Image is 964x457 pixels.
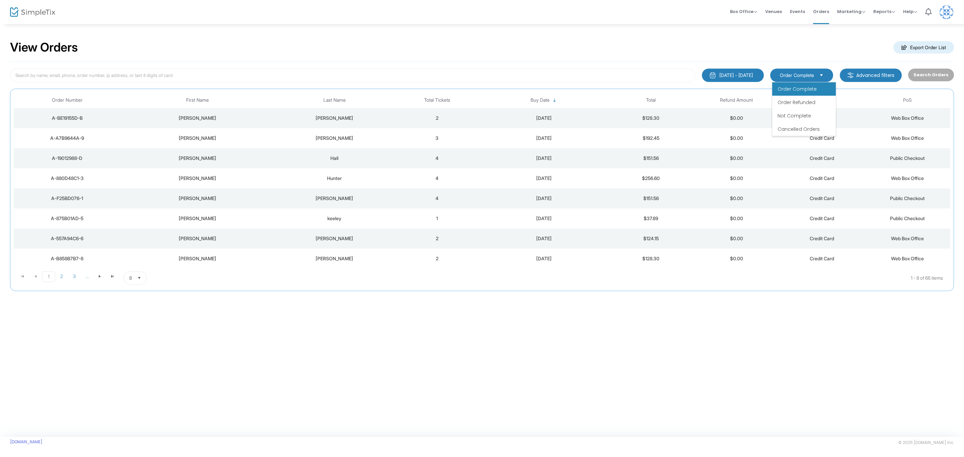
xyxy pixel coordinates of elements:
td: 4 [394,188,480,208]
span: Box Office [730,8,757,15]
span: 8 [129,275,132,281]
span: Go to the last page [110,274,115,279]
div: 8/11/2025 [482,135,607,142]
div: Joseph [122,195,273,202]
span: Web Box Office [891,115,924,121]
td: 3 [394,128,480,148]
td: $124.15 [608,229,694,249]
span: Credit Card [810,236,834,241]
td: $192.45 [608,128,694,148]
m-button: Export Order List [893,41,954,54]
span: Public Checkout [890,215,925,221]
div: 8/11/2025 [482,235,607,242]
span: Page 4 [81,271,93,281]
div: 8/11/2025 [482,195,607,202]
div: keeley [276,215,393,222]
span: © 2025 [DOMAIN_NAME] Inc. [898,440,954,445]
td: $256.60 [608,168,694,188]
span: Page 1 [42,271,55,282]
div: 8/11/2025 [482,175,607,182]
button: [DATE] - [DATE] [702,69,764,82]
span: Marketing [837,8,865,15]
td: $151.56 [608,188,694,208]
div: Kevin [122,175,273,182]
div: A-A7B9644A-9 [15,135,119,142]
td: $0.00 [694,188,779,208]
td: 1 [394,208,480,229]
div: Litherland [276,195,393,202]
td: $128.30 [608,249,694,269]
td: $0.00 [694,148,779,168]
div: A-880D48C1-3 [15,175,119,182]
button: Select [817,72,826,79]
div: Davis [276,255,393,262]
a: [DOMAIN_NAME] [10,439,43,445]
span: Web Box Office [891,256,924,261]
span: First Name [186,97,209,103]
div: A-BE19155D-B [15,115,119,121]
div: Hunter [276,175,393,182]
span: Credit Card [810,135,834,141]
span: Go to the next page [97,274,102,279]
div: A-B858B7B7-8 [15,255,119,262]
span: Cancelled Orders [778,126,820,132]
div: Rodney [122,235,273,242]
td: $0.00 [694,168,779,188]
div: Sanders [276,115,393,121]
m-button: Advanced filters [840,69,902,82]
span: Reports [873,8,895,15]
span: Order Refunded [778,99,815,106]
span: Web Box Office [891,175,924,181]
div: A-875B01AD-5 [15,215,119,222]
div: Smith [276,235,393,242]
span: Credit Card [810,195,834,201]
td: $0.00 [694,208,779,229]
span: Page 3 [68,271,81,281]
td: 4 [394,168,480,188]
img: filter [847,72,854,79]
span: Page 2 [55,271,68,281]
span: Orders [813,3,829,20]
span: Venues [765,3,782,20]
div: 8/11/2025 [482,255,607,262]
div: Judy [122,255,273,262]
div: Robert [122,115,273,121]
div: A-19012988-D [15,155,119,162]
td: $128.30 [608,108,694,128]
span: Events [790,3,805,20]
td: 4 [394,148,480,168]
h2: View Orders [10,40,78,55]
span: Credit Card [810,175,834,181]
span: Order Complete [780,72,814,79]
div: Joshua [122,155,273,162]
th: Total [608,92,694,108]
span: Go to the last page [106,271,119,281]
span: Sortable [552,98,557,103]
span: Order Complete [778,86,817,92]
button: Select [135,272,144,284]
div: Kathy [122,135,273,142]
td: 2 [394,108,480,128]
td: $0.00 [694,229,779,249]
div: Data table [14,92,950,269]
div: 8/11/2025 [482,155,607,162]
span: Credit Card [810,155,834,161]
div: scott [122,215,273,222]
span: Order Number [52,97,83,103]
td: $0.00 [694,108,779,128]
td: $0.00 [694,128,779,148]
span: Buy Date [531,97,550,103]
span: Credit Card [810,256,834,261]
td: $151.56 [608,148,694,168]
div: Hall [276,155,393,162]
span: Not Complete [778,112,811,119]
div: 8/11/2025 [482,215,607,222]
span: Go to the next page [93,271,106,281]
td: 2 [394,229,480,249]
span: Public Checkout [890,195,925,201]
span: Last Name [323,97,346,103]
span: Web Box Office [891,236,924,241]
kendo-pager-info: 1 - 8 of 66 items [214,271,943,285]
input: Search by name, email, phone, order number, ip address, or last 4 digits of card [10,69,695,82]
th: Refund Amount [694,92,779,108]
